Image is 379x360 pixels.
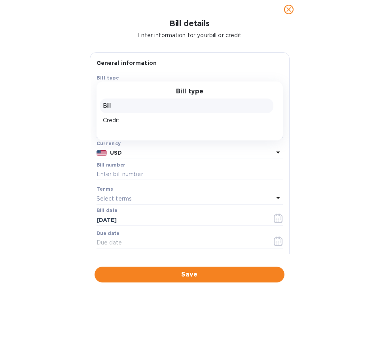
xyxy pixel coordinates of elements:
[6,19,373,28] h1: Bill details
[101,270,278,279] span: Save
[6,31,373,40] p: Enter information for your bill or credit
[97,163,125,167] label: Bill number
[97,195,132,203] p: Select terms
[97,208,117,213] label: Bill date
[97,140,121,146] b: Currency
[97,214,266,226] input: Select date
[97,84,106,91] b: Bill
[97,150,107,156] img: USD
[103,102,270,110] p: Bill
[97,60,157,66] b: General information
[97,169,283,180] input: Enter bill number
[103,116,270,125] p: Credit
[95,267,284,282] button: Save
[97,231,119,236] label: Due date
[97,186,114,192] b: Terms
[176,88,203,95] h3: Bill type
[97,237,266,249] input: Due date
[97,75,119,81] b: Bill type
[110,150,122,156] b: USD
